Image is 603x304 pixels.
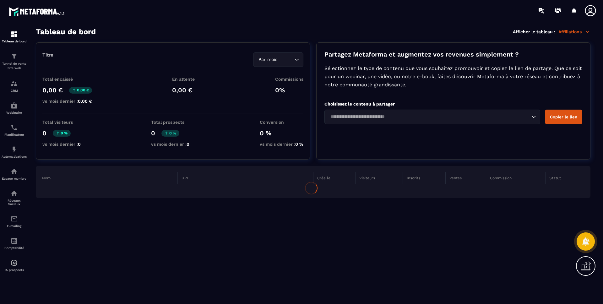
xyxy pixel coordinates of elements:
[10,52,18,60] img: formation
[53,130,71,137] p: 0 %
[2,177,27,180] p: Espace membre
[260,142,303,147] p: vs mois dernier :
[2,62,27,70] p: Tunnel de vente Site web
[2,232,27,254] a: accountantaccountantComptabilité
[10,124,18,131] img: scheduler
[513,29,555,34] p: Afficher le tableau :
[2,26,27,48] a: formationformationTableau de bord
[324,64,582,89] p: Sélectionnez le type de contenu que vous souhaitez promouvoir et copiez le lien de partage. Que c...
[279,56,293,63] input: Search for option
[2,133,27,136] p: Planificateur
[403,172,446,184] th: Inscrits
[10,215,18,223] img: email
[486,172,546,184] th: Commission
[329,113,530,120] input: Search for option
[151,142,189,147] p: vs mois dernier :
[446,172,486,184] th: Ventes
[2,246,27,250] p: Comptabilité
[545,110,582,124] button: Copier le lien
[78,99,92,104] span: 0,00 €
[172,86,195,94] p: 0,00 €
[42,99,92,104] p: vs mois dernier :
[10,30,18,38] img: formation
[42,142,81,147] p: vs mois dernier :
[42,172,178,184] th: Nom
[42,86,63,94] p: 0,00 €
[42,52,53,58] p: Titre
[36,27,96,36] h3: Tableau de bord
[2,89,27,92] p: CRM
[161,130,179,137] p: 0 %
[260,129,303,137] p: 0 %
[10,168,18,175] img: automations
[2,119,27,141] a: schedulerschedulerPlanificateur
[42,77,92,82] p: Total encaissé
[324,110,540,124] div: Search for option
[10,80,18,87] img: formation
[10,102,18,109] img: automations
[151,129,155,137] p: 0
[2,224,27,228] p: E-mailing
[178,172,313,184] th: URL
[187,142,189,147] span: 0
[2,141,27,163] a: automationsautomationsAutomatisations
[78,142,81,147] span: 0
[2,75,27,97] a: formationformationCRM
[2,268,27,272] p: IA prospects
[10,259,18,267] img: automations
[2,111,27,114] p: Webinaire
[10,190,18,197] img: social-network
[356,172,403,184] th: Visiteurs
[151,120,189,125] p: Total prospects
[324,101,582,106] p: Choisissez le contenu à partager
[2,40,27,43] p: Tableau de bord
[313,172,356,184] th: Crée le
[10,237,18,245] img: accountant
[275,86,303,94] p: 0%
[10,146,18,153] img: automations
[260,120,303,125] p: Conversion
[2,210,27,232] a: emailemailE-mailing
[295,142,303,147] span: 0 %
[2,155,27,158] p: Automatisations
[253,52,303,67] div: Search for option
[545,172,584,184] th: Statut
[9,6,65,17] img: logo
[2,163,27,185] a: automationsautomationsEspace membre
[275,77,303,82] p: Commissions
[172,77,195,82] p: En attente
[69,87,92,94] p: 0,00 €
[2,97,27,119] a: automationsautomationsWebinaire
[324,51,582,58] p: Partagez Metaforma et augmentez vos revenues simplement ?
[2,48,27,75] a: formationformationTunnel de vente Site web
[257,56,279,63] span: Par mois
[42,120,81,125] p: Total visiteurs
[2,199,27,206] p: Réseaux Sociaux
[2,185,27,210] a: social-networksocial-networkRéseaux Sociaux
[42,129,46,137] p: 0
[558,29,590,35] p: Affiliations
